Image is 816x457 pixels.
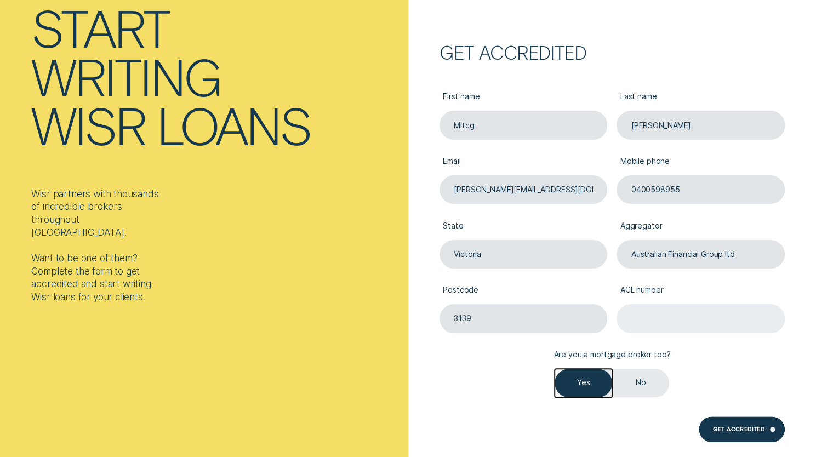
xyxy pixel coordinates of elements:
[157,100,310,149] div: loans
[31,187,165,304] div: Wisr partners with thousands of incredible brokers throughout [GEOGRAPHIC_DATA]. Want to be one o...
[699,416,785,442] button: Get Accredited
[617,149,784,175] label: Mobile phone
[440,84,607,111] label: First name
[617,84,784,111] label: Last name
[617,278,784,304] label: ACL number
[31,100,145,149] div: Wisr
[31,52,220,100] div: writing
[550,342,674,369] label: Are you a mortgage broker too?
[31,3,403,149] h1: Start writing Wisr loans
[440,278,607,304] label: Postcode
[612,369,669,397] label: No
[555,369,612,397] label: Yes
[31,3,168,52] div: Start
[440,149,607,175] label: Email
[440,45,785,60] h2: Get accredited
[617,214,784,240] label: Aggregator
[440,214,607,240] label: State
